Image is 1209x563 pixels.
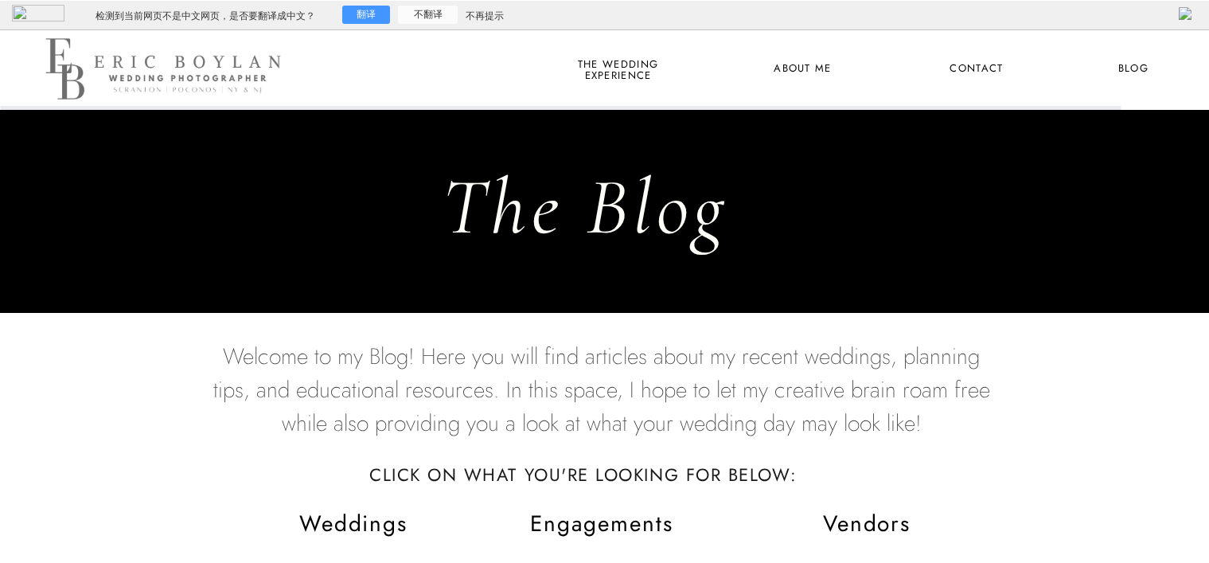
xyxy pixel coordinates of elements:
[398,6,458,24] div: 不翻译
[823,507,911,540] span: Vendors
[353,459,814,475] h3: Click on what you're looking for below:
[442,160,769,264] h1: The Blog
[1104,59,1163,80] a: Blog
[12,5,64,22] img: logo.png
[524,510,681,537] a: Engagements
[209,340,995,459] p: Welcome to my Blog! Here you will find articles about my recent weddings, planning tips, and educ...
[1179,7,1193,20] img: close.png
[530,507,673,540] span: Engagements
[96,10,315,23] pt: 检测到当前网页不是中文网页，是否要翻译成中文？
[575,59,661,80] a: the wedding experience
[764,59,841,80] a: About Me
[789,510,946,537] a: Vendors
[947,59,1006,80] a: Contact
[298,510,409,537] a: Weddings
[299,507,408,540] span: Weddings
[342,6,390,24] div: 翻译
[466,10,504,23] a: 不再提示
